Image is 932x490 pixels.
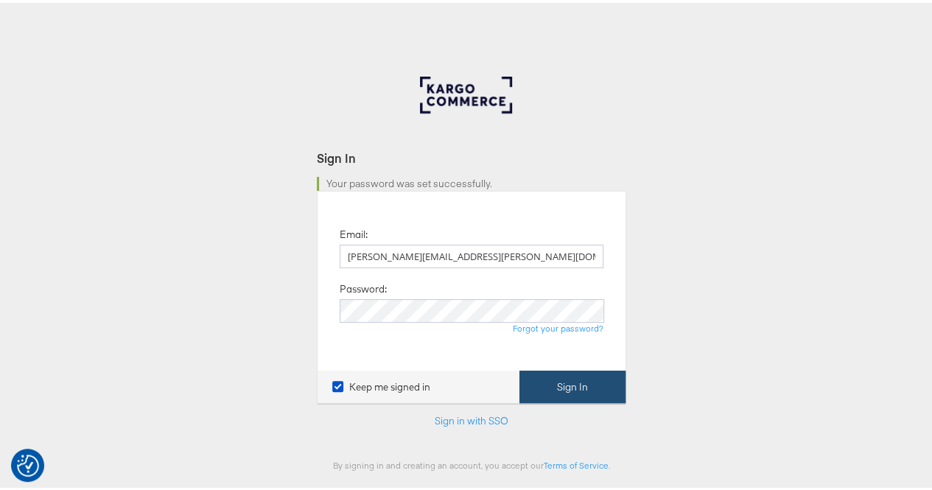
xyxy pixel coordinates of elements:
[513,320,603,331] a: Forgot your password?
[317,147,626,164] div: Sign In
[340,242,603,265] input: Email
[519,368,626,401] button: Sign In
[332,377,430,391] label: Keep me signed in
[317,457,626,468] div: By signing in and creating an account, you accept our .
[435,411,508,424] a: Sign in with SSO
[17,452,39,474] button: Consent Preferences
[340,279,387,293] label: Password:
[340,225,368,239] label: Email:
[317,174,626,188] div: Your password was set successfully.
[544,457,609,468] a: Terms of Service
[17,452,39,474] img: Revisit consent button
